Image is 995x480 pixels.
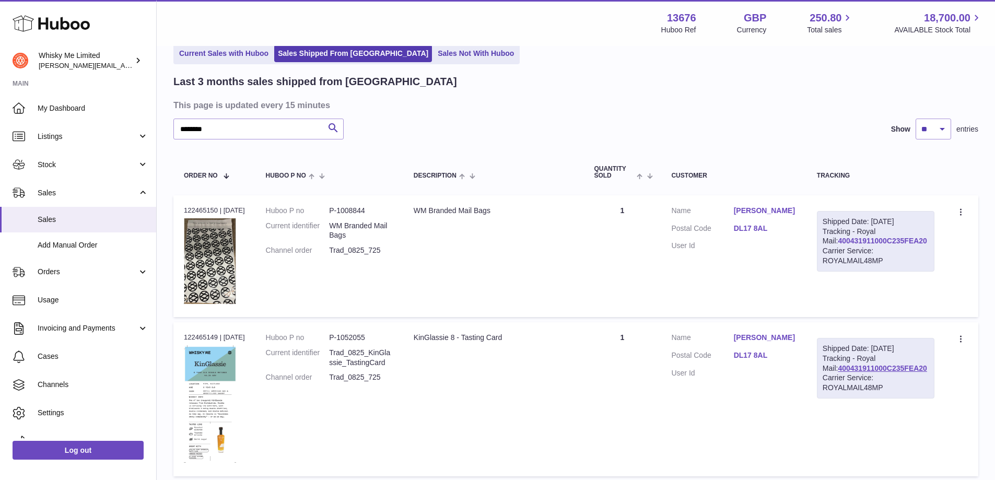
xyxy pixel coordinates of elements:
span: Settings [38,408,148,418]
span: AVAILABLE Stock Total [894,25,982,35]
div: Shipped Date: [DATE] [823,217,929,227]
dt: Huboo P no [266,333,330,343]
td: 1 [583,322,661,476]
dd: Trad_0825_725 [329,372,393,382]
h2: Last 3 months sales shipped from [GEOGRAPHIC_DATA] [173,75,457,89]
dd: P-1052055 [329,333,393,343]
span: Listings [38,132,137,142]
dt: Channel order [266,245,330,255]
span: 250.80 [810,11,841,25]
a: Sales Shipped From [GEOGRAPHIC_DATA] [274,45,432,62]
span: Sales [38,215,148,225]
dt: Current identifier [266,348,330,368]
div: Currency [737,25,767,35]
span: Cases [38,352,148,361]
span: Sales [38,188,137,198]
div: 122465149 | [DATE] [184,333,245,342]
span: Quantity Sold [594,166,634,179]
dd: WM Branded Mail Bags [329,221,393,241]
span: 18,700.00 [924,11,970,25]
a: Sales Not With Huboo [434,45,518,62]
dt: Current identifier [266,221,330,241]
strong: 13676 [667,11,696,25]
a: 400431911000C235FEA20 [838,364,927,372]
dt: User Id [671,368,733,378]
a: Current Sales with Huboo [175,45,272,62]
div: Carrier Service: ROYALMAIL48MP [823,373,929,393]
img: 1725358317.png [184,218,236,304]
span: entries [956,124,978,134]
dt: Postal Code [671,350,733,363]
span: Description [414,172,456,179]
dt: Huboo P no [266,206,330,216]
a: DL17 8AL [734,350,796,360]
span: Channels [38,380,148,390]
div: Tracking - Royal Mail: [817,211,934,272]
td: 1 [583,195,661,317]
span: Returns [38,436,148,446]
dd: P-1008844 [329,206,393,216]
strong: GBP [744,11,766,25]
span: Order No [184,172,218,179]
span: Orders [38,267,137,277]
a: 18,700.00 AVAILABLE Stock Total [894,11,982,35]
a: DL17 8AL [734,224,796,233]
dt: Name [671,206,733,218]
div: Carrier Service: ROYALMAIL48MP [823,246,929,266]
label: Show [891,124,910,134]
dt: User Id [671,241,733,251]
span: Total sales [807,25,853,35]
a: 250.80 Total sales [807,11,853,35]
img: frances@whiskyshop.com [13,53,28,68]
dt: Name [671,333,733,345]
dt: Postal Code [671,224,733,236]
div: Whisky Me Limited [39,51,133,71]
dd: Trad_0825_725 [329,245,393,255]
span: [PERSON_NAME][EMAIL_ADDRESS][DOMAIN_NAME] [39,61,209,69]
div: KinGlassie 8 - Tasting Card [414,333,573,343]
div: Shipped Date: [DATE] [823,344,929,354]
a: [PERSON_NAME] [734,333,796,343]
dd: Trad_0825_KinGlassie_TastingCard [329,348,393,368]
a: [PERSON_NAME] [734,206,796,216]
h3: This page is updated every 15 minutes [173,99,976,111]
div: 122465150 | [DATE] [184,206,245,215]
div: WM Branded Mail Bags [414,206,573,216]
span: Usage [38,295,148,305]
div: Customer [671,172,795,179]
span: My Dashboard [38,103,148,113]
span: Invoicing and Payments [38,323,137,333]
span: Add Manual Order [38,240,148,250]
span: Huboo P no [266,172,306,179]
img: 1752740623.png [184,345,236,463]
div: Tracking [817,172,934,179]
a: Log out [13,441,144,460]
a: 400431911000C235FEA20 [838,237,927,245]
span: Stock [38,160,137,170]
div: Huboo Ref [661,25,696,35]
div: Tracking - Royal Mail: [817,338,934,399]
dt: Channel order [266,372,330,382]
